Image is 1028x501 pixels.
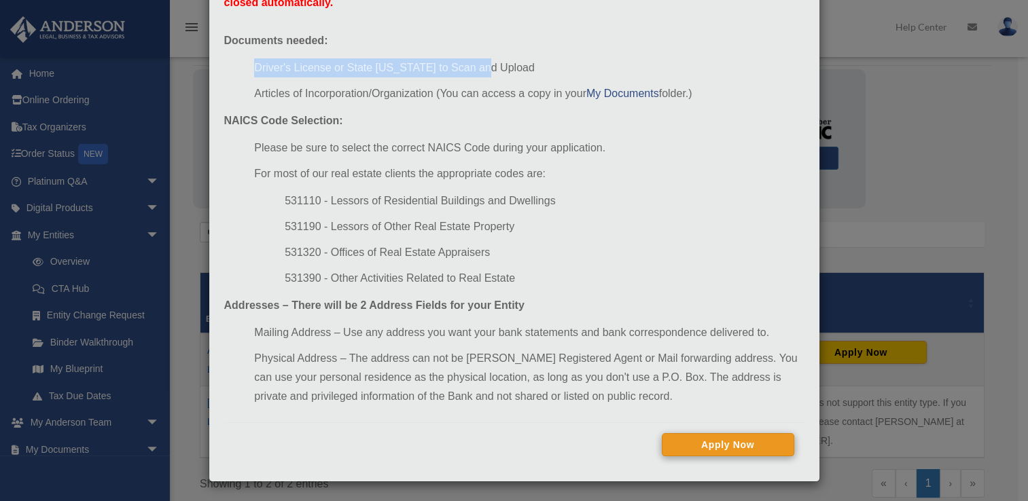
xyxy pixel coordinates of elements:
strong: Documents needed: [224,35,328,46]
strong: Addresses – There will be 2 Address Fields for your Entity [224,299,525,311]
li: Physical Address – The address can not be [PERSON_NAME] Registered Agent or Mail forwarding addre... [254,349,804,406]
li: Articles of Incorporation/Organization (You can access a copy in your folder.) [254,84,804,103]
li: Please be sure to select the correct NAICS Code during your application. [254,138,804,157]
button: Apply Now [662,433,794,456]
li: 531110 - Lessors of Residential Buildings and Dwellings [285,191,804,210]
li: Driver's License or State [US_STATE] to Scan and Upload [254,58,804,77]
li: 531390 - Other Activities Related to Real Estate [285,269,804,288]
li: 531190 - Lessors of Other Real Estate Property [285,217,804,236]
li: For most of our real estate clients the appropriate codes are: [254,164,804,183]
li: 531320 - Offices of Real Estate Appraisers [285,243,804,262]
li: Mailing Address – Use any address you want your bank statements and bank correspondence delivered... [254,323,804,342]
a: My Documents [586,88,659,99]
strong: NAICS Code Selection: [224,115,343,126]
